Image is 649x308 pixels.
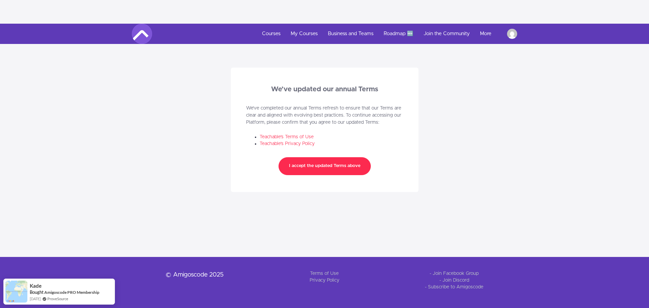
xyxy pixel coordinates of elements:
[132,24,152,44] img: Amigoscode
[323,24,379,44] a: Business and Teams
[257,24,286,44] a: Courses
[286,24,323,44] a: My Courses
[260,135,314,139] a: Teachable's Terms of Use
[130,270,260,280] p: © Amigoscode 2025
[44,289,99,295] a: Amigoscode PRO Membership
[475,24,502,44] a: More
[260,141,315,146] a: Teachable's Privacy Policy
[310,278,339,283] a: Privacy Policy
[430,271,479,276] a: - Join Facebook Group
[30,296,41,302] span: [DATE]
[47,296,68,302] a: ProveSource
[439,278,469,283] a: - Join Discord
[310,271,339,276] a: Terms of Use
[507,29,517,39] img: gregoryprophete@yahoo.com
[425,285,483,289] a: - Subscribe to Amigoscode
[379,24,418,44] a: Roadmap 🆕
[246,105,403,130] p: We’ve completed our annual Terms refresh to ensure that our Terms are clear and aligned with evol...
[279,157,371,175] button: I accept the updated Terms above
[418,24,475,44] a: Join the Community
[30,283,42,289] span: Kade
[30,289,44,295] span: Bought
[246,85,403,101] h1: We’ve updated our annual Terms
[5,281,27,303] img: provesource social proof notification image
